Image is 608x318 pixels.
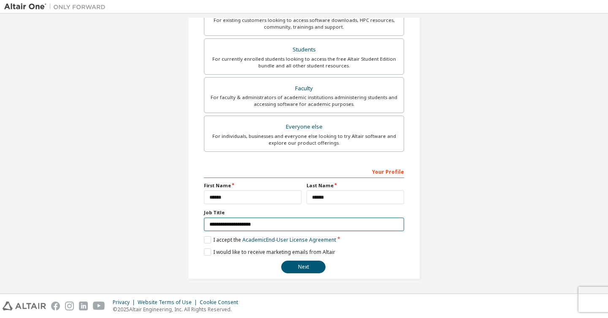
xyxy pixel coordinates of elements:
a: Academic End-User License Agreement [242,236,336,243]
div: Faculty [209,83,399,94]
img: youtube.svg [93,302,105,310]
img: altair_logo.svg [3,302,46,310]
label: I accept the [204,236,336,243]
div: For individuals, businesses and everyone else looking to try Altair software and explore our prod... [209,133,399,146]
div: Students [209,44,399,56]
div: For existing customers looking to access software downloads, HPC resources, community, trainings ... [209,17,399,30]
img: instagram.svg [65,302,74,310]
img: facebook.svg [51,302,60,310]
div: Privacy [113,299,138,306]
img: Altair One [4,3,110,11]
label: I would like to receive marketing emails from Altair [204,248,335,256]
div: Your Profile [204,164,404,178]
div: Cookie Consent [200,299,243,306]
div: For currently enrolled students looking to access the free Altair Student Edition bundle and all ... [209,56,399,69]
p: © 2025 Altair Engineering, Inc. All Rights Reserved. [113,306,243,313]
div: For faculty & administrators of academic institutions administering students and accessing softwa... [209,94,399,108]
label: Last Name [307,182,404,189]
label: First Name [204,182,301,189]
div: Everyone else [209,121,399,133]
img: linkedin.svg [79,302,88,310]
div: Website Terms of Use [138,299,200,306]
button: Next [281,261,326,273]
label: Job Title [204,209,404,216]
